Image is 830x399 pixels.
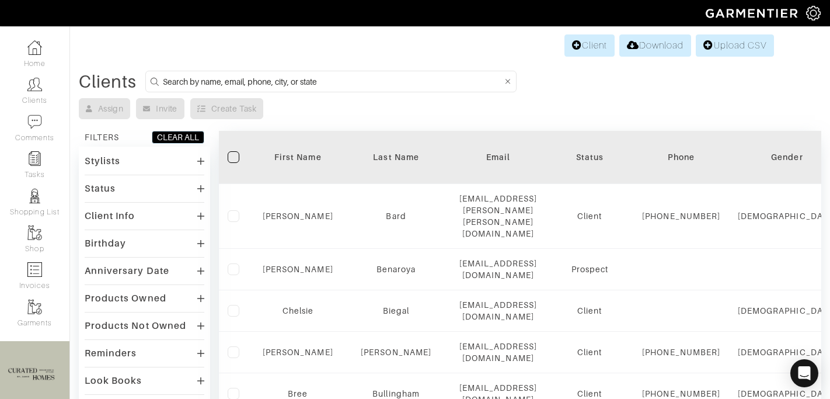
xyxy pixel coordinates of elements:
img: gear-icon-white-bd11855cb880d31180b6d7d6211b90ccbf57a29d726f0c71d8c61bd08dd39cc2.png [806,6,821,20]
a: Biegal [383,306,409,315]
img: clients-icon-6bae9207a08558b7cb47a8932f037763ab4055f8c8b6bfacd5dc20c3e0201464.png [27,77,42,92]
a: [PERSON_NAME] [263,211,333,221]
img: stylists-icon-eb353228a002819b7ec25b43dbf5f0378dd9e0616d9560372ff212230b889e62.png [27,189,42,203]
div: Client [555,210,625,222]
div: Status [555,151,625,163]
a: Bard [386,211,406,221]
div: Anniversary Date [85,265,169,277]
img: orders-icon-0abe47150d42831381b5fb84f609e132dff9fe21cb692f30cb5eec754e2cba89.png [27,262,42,277]
a: Benaroya [376,265,416,274]
th: Toggle SortBy [342,131,451,184]
a: Upload CSV [696,34,774,57]
a: Download [619,34,691,57]
th: Toggle SortBy [546,131,633,184]
img: garmentier-logo-header-white-b43fb05a5012e4ada735d5af1a66efaba907eab6374d6393d1fbf88cb4ef424d.png [700,3,806,23]
img: dashboard-icon-dbcd8f5a0b271acd01030246c82b418ddd0df26cd7fceb0bd07c9910d44c42f6.png [27,40,42,55]
a: Client [564,34,615,57]
div: [EMAIL_ADDRESS][DOMAIN_NAME] [459,341,538,364]
div: FILTERS [85,131,119,143]
div: Reminders [85,348,137,359]
div: Client Info [85,210,135,222]
div: Email [459,151,538,163]
img: garments-icon-b7da505a4dc4fd61783c78ac3ca0ef83fa9d6f193b1c9dc38574b1d14d53ca28.png [27,225,42,240]
div: Products Not Owned [85,320,186,332]
div: First Name [263,151,333,163]
div: Clients [79,76,137,88]
a: Chelsie [283,306,313,315]
div: Client [555,346,625,358]
div: Last Name [351,151,442,163]
div: [PHONE_NUMBER] [642,346,720,358]
div: Products Owned [85,293,166,304]
div: [PHONE_NUMBER] [642,210,720,222]
div: [EMAIL_ADDRESS][DOMAIN_NAME] [459,258,538,281]
input: Search by name, email, phone, city, or state [163,74,503,89]
div: Prospect [555,263,625,275]
a: [PERSON_NAME] [361,348,431,357]
div: Open Intercom Messenger [790,359,818,387]
div: [EMAIL_ADDRESS][DOMAIN_NAME] [459,299,538,322]
div: CLEAR ALL [157,131,199,143]
a: Bree [288,389,308,398]
div: Birthday [85,238,126,249]
img: garments-icon-b7da505a4dc4fd61783c78ac3ca0ef83fa9d6f193b1c9dc38574b1d14d53ca28.png [27,300,42,314]
div: Phone [642,151,720,163]
a: [PERSON_NAME] [263,348,333,357]
div: Look Books [85,375,142,387]
div: Stylists [85,155,120,167]
div: Status [85,183,116,195]
img: reminder-icon-8004d30b9f0a5d33ae49ab947aed9ed385cf756f9e5892f1edd6e32f2345188e.png [27,151,42,166]
button: CLEAR ALL [152,131,204,144]
a: [PERSON_NAME] [263,265,333,274]
img: comment-icon-a0a6a9ef722e966f86d9cbdc48e553b5cf19dbc54f86b18d962a5391bc8f6eb6.png [27,115,42,129]
th: Toggle SortBy [254,131,342,184]
div: Client [555,305,625,317]
a: Bullingham [372,389,420,398]
div: [EMAIL_ADDRESS][PERSON_NAME][PERSON_NAME][DOMAIN_NAME] [459,193,538,240]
